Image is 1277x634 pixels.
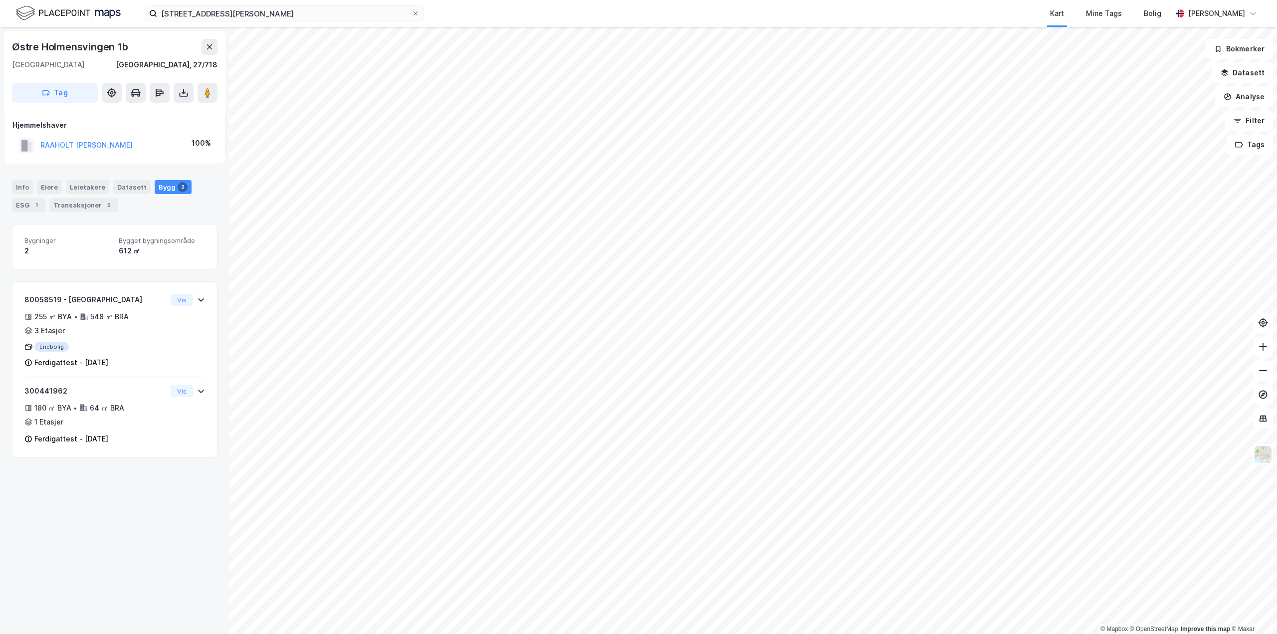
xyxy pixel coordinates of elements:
span: Bygget bygningsområde [119,236,205,245]
div: 180 ㎡ BYA [34,402,71,414]
div: 2 [24,245,111,257]
button: Tag [12,83,98,103]
div: Hjemmelshaver [12,119,217,131]
button: Vis [171,385,193,397]
div: Mine Tags [1086,7,1122,19]
button: Vis [171,294,193,306]
div: [GEOGRAPHIC_DATA] [12,59,85,71]
div: 255 ㎡ BYA [34,311,72,323]
div: Kart [1050,7,1064,19]
div: Transaksjoner [49,198,118,212]
div: 80058519 - [GEOGRAPHIC_DATA] [24,294,167,306]
button: Bokmerker [1206,39,1273,59]
img: logo.f888ab2527a4732fd821a326f86c7f29.svg [16,4,121,22]
div: Eiere [37,180,62,194]
div: ESG [12,198,45,212]
div: Østre Holmensvingen 1b [12,39,130,55]
div: 3 Etasjer [34,325,65,337]
div: Ferdigattest - [DATE] [34,433,108,445]
span: Bygninger [24,236,111,245]
a: OpenStreetMap [1130,626,1178,633]
div: 5 [104,200,114,210]
div: Leietakere [66,180,109,194]
a: Improve this map [1181,626,1230,633]
input: Søk på adresse, matrikkel, gårdeiere, leietakere eller personer [157,6,412,21]
div: [GEOGRAPHIC_DATA], 27/718 [116,59,217,71]
div: 548 ㎡ BRA [90,311,129,323]
div: 1 Etasjer [34,416,63,428]
button: Datasett [1212,63,1273,83]
div: Bolig [1144,7,1161,19]
div: 612 ㎡ [119,245,205,257]
div: Ferdigattest - [DATE] [34,357,108,369]
a: Mapbox [1100,626,1128,633]
div: • [73,404,77,412]
div: 64 ㎡ BRA [90,402,124,414]
div: Info [12,180,33,194]
div: 300441962 [24,385,167,397]
div: 2 [178,182,188,192]
iframe: Chat Widget [1227,586,1277,634]
div: Datasett [113,180,151,194]
button: Analyse [1215,87,1273,107]
img: Z [1254,445,1273,464]
div: [PERSON_NAME] [1188,7,1245,19]
div: 1 [31,200,41,210]
div: • [74,313,78,321]
div: 100% [192,137,211,149]
button: Tags [1227,135,1273,155]
div: Bygg [155,180,192,194]
button: Filter [1225,111,1273,131]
